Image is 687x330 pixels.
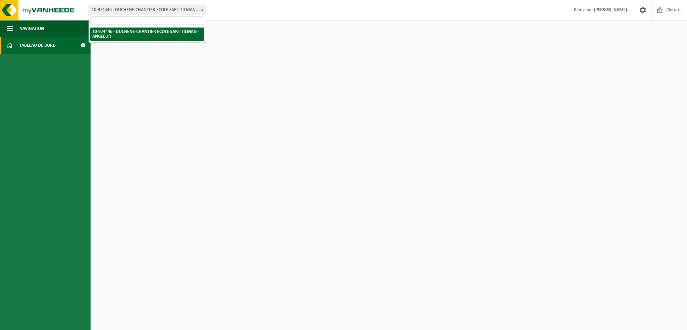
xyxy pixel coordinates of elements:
strong: [PERSON_NAME] [594,7,627,12]
span: Navigation [19,20,44,37]
li: 10-974446 - DUCHENE-CHANTIER ECOLE SART TILMAN - ANGLEUR [90,28,204,41]
span: Tableau de bord [19,37,56,54]
span: 10-974446 - DUCHENE-CHANTIER ECOLE SART TILMAN - ANGLEUR [89,5,206,15]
